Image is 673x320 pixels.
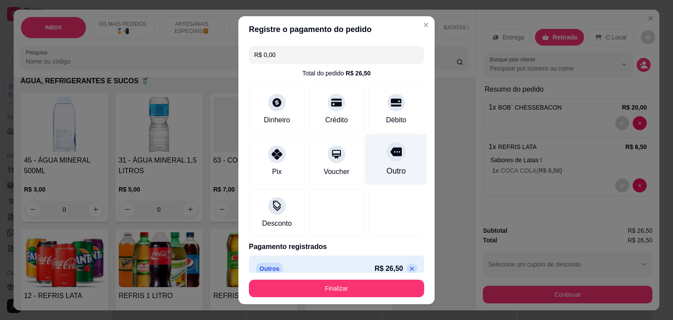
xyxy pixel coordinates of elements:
div: Débito [386,115,406,125]
div: R$ 26,50 [346,69,371,78]
div: Desconto [262,218,292,229]
button: Finalizar [249,280,424,297]
header: Registre o pagamento do pedido [238,16,435,43]
div: Total do pedido [302,69,371,78]
div: Voucher [324,167,350,177]
p: R$ 26,50 [375,263,403,274]
p: Pagamento registrados [249,242,424,252]
button: Close [419,18,433,32]
div: Outro [386,165,406,177]
p: Outros [256,263,283,275]
input: Ex.: hambúrguer de cordeiro [254,46,419,64]
div: Dinheiro [264,115,290,125]
div: Crédito [325,115,348,125]
div: Pix [272,167,282,177]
